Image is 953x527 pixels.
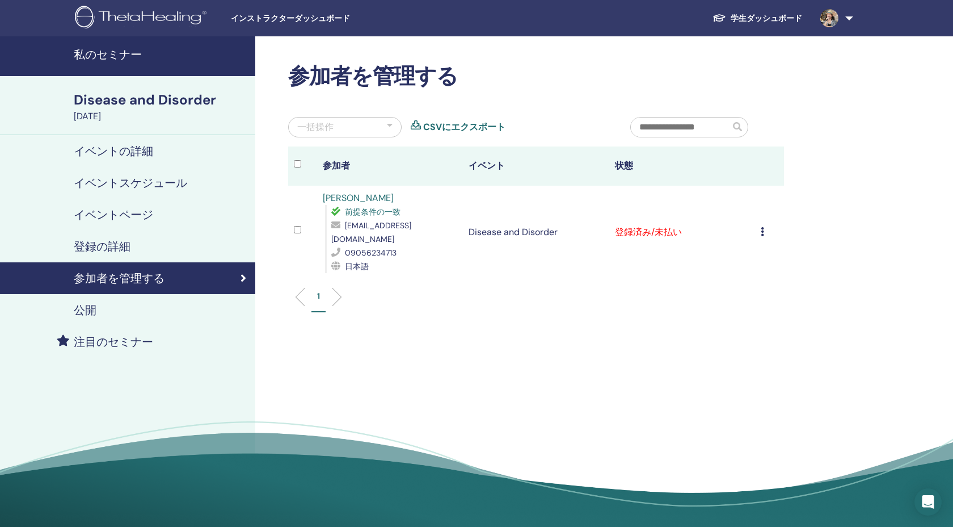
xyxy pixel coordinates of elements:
[74,110,248,123] div: [DATE]
[74,176,187,190] h4: イベントスケジュール
[820,9,838,27] img: default.jpg
[609,147,755,186] th: 状態
[231,12,401,24] span: インストラクターダッシュボード
[74,48,248,61] h4: 私のセミナー
[74,208,153,221] h4: イベントページ
[345,207,400,217] span: 前提条件の一致
[74,335,153,349] h4: 注目のセミナー
[74,303,96,317] h4: 公開
[74,144,153,158] h4: イベントの詳細
[914,488,942,516] div: Open Intercom Messenger
[317,147,463,186] th: 参加者
[74,271,165,285] h4: 参加者を管理する
[297,120,334,134] div: 一括操作
[317,290,320,302] p: 1
[74,240,130,253] h4: 登録の詳細
[345,261,369,271] span: 日本語
[67,90,255,123] a: Disease and Disorder[DATE]
[74,90,248,110] div: Disease and Disorder
[423,120,505,134] a: CSVにエクスポート
[703,8,811,29] a: 学生ダッシュボード
[323,192,394,204] a: [PERSON_NAME]
[75,6,210,31] img: logo.png
[288,64,784,90] h2: 参加者を管理する
[463,147,609,186] th: イベント
[463,186,609,279] td: Disease and Disorder
[331,220,411,244] span: [EMAIL_ADDRESS][DOMAIN_NAME]
[712,13,726,23] img: graduation-cap-white.svg
[345,248,397,258] span: 09056234713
